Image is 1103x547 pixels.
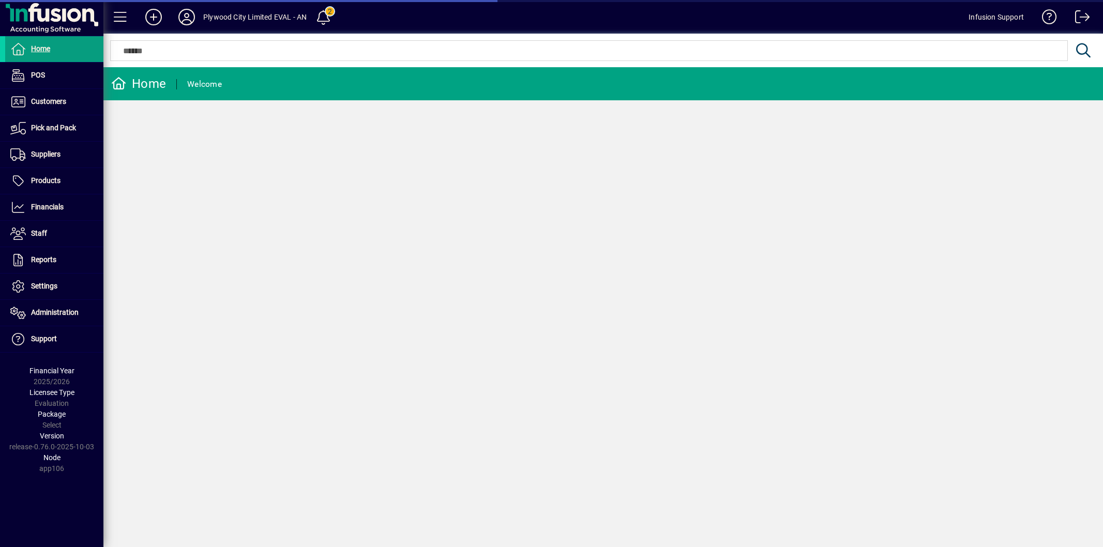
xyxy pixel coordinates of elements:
[31,97,66,105] span: Customers
[31,308,79,316] span: Administration
[5,63,103,88] a: POS
[29,367,74,375] span: Financial Year
[31,282,57,290] span: Settings
[5,273,103,299] a: Settings
[31,176,61,185] span: Products
[31,335,57,343] span: Support
[31,229,47,237] span: Staff
[5,168,103,194] a: Products
[5,115,103,141] a: Pick and Pack
[29,388,74,397] span: Licensee Type
[969,9,1024,25] div: Infusion Support
[31,44,50,53] span: Home
[31,124,76,132] span: Pick and Pack
[5,89,103,115] a: Customers
[1034,2,1057,36] a: Knowledge Base
[31,255,56,264] span: Reports
[1067,2,1090,36] a: Logout
[170,8,203,26] button: Profile
[5,300,103,326] a: Administration
[5,221,103,247] a: Staff
[5,247,103,273] a: Reports
[31,71,45,79] span: POS
[31,203,64,211] span: Financials
[40,432,64,440] span: Version
[5,194,103,220] a: Financials
[187,76,222,93] div: Welcome
[43,453,61,462] span: Node
[111,75,166,92] div: Home
[203,9,307,25] div: Plywood City Limited EVAL - AN
[5,326,103,352] a: Support
[5,142,103,168] a: Suppliers
[137,8,170,26] button: Add
[31,150,61,158] span: Suppliers
[38,410,66,418] span: Package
